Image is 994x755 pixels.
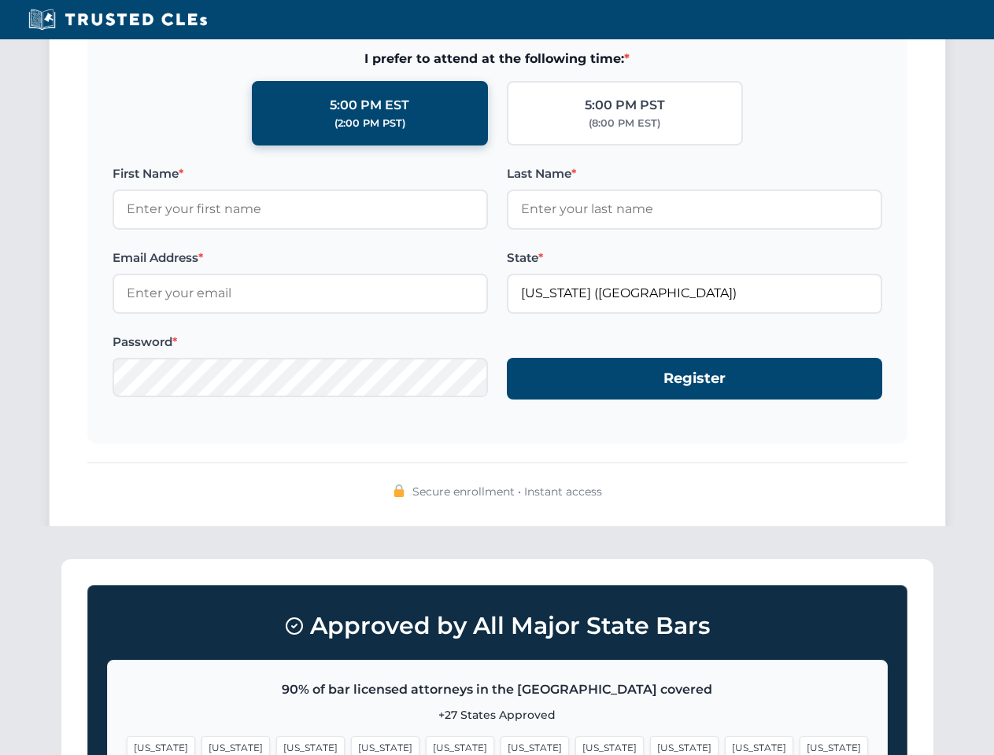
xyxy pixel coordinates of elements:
[330,95,409,116] div: 5:00 PM EST
[507,164,882,183] label: Last Name
[113,164,488,183] label: First Name
[113,190,488,229] input: Enter your first name
[585,95,665,116] div: 5:00 PM PST
[507,358,882,400] button: Register
[113,333,488,352] label: Password
[507,190,882,229] input: Enter your last name
[113,249,488,267] label: Email Address
[507,274,882,313] input: Florida (FL)
[412,483,602,500] span: Secure enrollment • Instant access
[24,8,212,31] img: Trusted CLEs
[334,116,405,131] div: (2:00 PM PST)
[113,274,488,313] input: Enter your email
[127,679,868,700] p: 90% of bar licensed attorneys in the [GEOGRAPHIC_DATA] covered
[113,49,882,69] span: I prefer to attend at the following time:
[393,484,405,497] img: 🔒
[589,116,660,131] div: (8:00 PM EST)
[507,249,882,267] label: State
[127,706,868,724] p: +27 States Approved
[107,605,888,647] h3: Approved by All Major State Bars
